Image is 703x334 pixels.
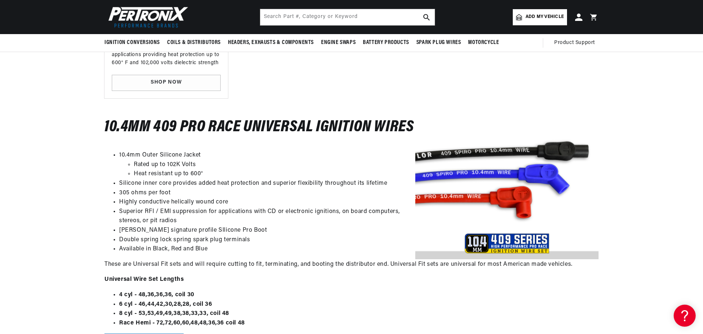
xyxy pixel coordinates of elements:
a: Add my vehicle [513,9,567,25]
h3: 10.4MM 409 Pro Race Universal Ignition Wires [104,120,599,134]
strong: 8 cyl - 53,53,49,49,38,38,33,33, coil 48 [119,311,229,316]
summary: Engine Swaps [317,34,359,51]
li: Available in Black, Red and Blue [119,245,599,254]
button: search button [419,9,435,25]
span: Ignition Conversions [104,39,160,47]
li: Silicone inner core provides added heat protection and superior flexibility throughout its lifetime [119,179,599,188]
li: 305 ohms per foot [119,188,599,198]
span: Spark Plug Wires [416,39,461,47]
span: Product Support [554,39,595,47]
strong: Race Hemi - 72,72,60,60,48,48,36,36 coil 48 [119,320,245,326]
li: Double spring lock spring spark plug terminals [119,235,599,245]
strong: Universal Wire Set Lengths [104,276,184,282]
span: Engine Swaps [321,39,356,47]
summary: Coils & Distributors [163,34,224,51]
li: 10.4mm Outer Silicone Jacket [119,151,599,179]
summary: Product Support [554,34,599,52]
span: Coils & Distributors [167,39,221,47]
span: Headers, Exhausts & Components [228,39,314,47]
a: SHOP NOW [112,75,221,91]
p: These are Universal Fit sets and will require cutting to fit, terminating, and booting the distri... [104,260,599,269]
summary: Spark Plug Wires [413,34,465,51]
li: Heat resistant up to 600° [134,169,599,179]
img: Pertronix [104,4,189,30]
li: Superior RFI / EMI suppression for applications with CD or electronic ignitions, on board compute... [119,207,599,226]
strong: 4 cyl - 48,36,36,36, coil 30 [119,292,194,298]
summary: Motorcycle [464,34,503,51]
img: Taylor-409-High-Performance-Plug-Wires.png [415,120,599,259]
li: [PERSON_NAME] signature profile SIlicone Pro Boot [119,226,599,235]
input: Search Part #, Category or Keyword [260,9,435,25]
summary: Headers, Exhausts & Components [224,34,317,51]
summary: Ignition Conversions [104,34,163,51]
li: Rated up to 102K Volts [134,160,599,170]
span: Battery Products [363,39,409,47]
span: Add my vehicle [526,14,564,21]
summary: Battery Products [359,34,413,51]
strong: 6 cyl - 46,44,42,30,28,28, coil 36 [119,301,212,307]
span: Motorcycle [468,39,499,47]
li: Highly conductive helically wound core [119,198,599,207]
p: High performance for street or race applications providing heat protection up to 600° F and 102,0... [112,43,221,67]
